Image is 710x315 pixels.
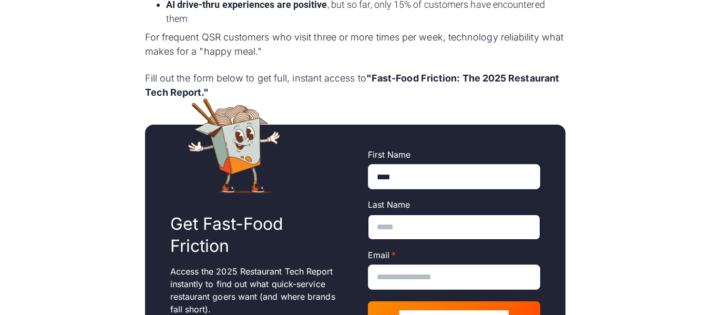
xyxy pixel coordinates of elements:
[170,213,343,257] h2: Get Fast-Food Friction
[145,71,565,99] p: Fill out the form below to get full, instant access to
[368,149,411,160] span: First Name
[145,30,565,58] p: For frequent QSR customers who visit three or more times per week, technology reliability what ma...
[368,199,410,210] span: Last Name
[368,250,389,260] span: Email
